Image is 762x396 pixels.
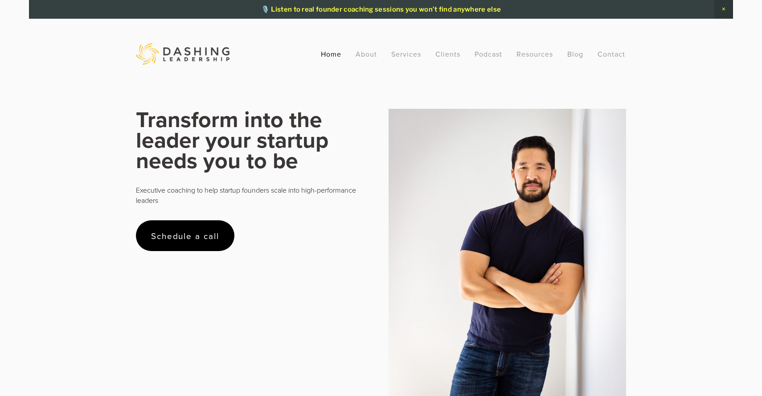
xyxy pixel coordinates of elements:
a: Home [321,46,341,62]
img: Dashing Leadership [136,43,229,65]
a: Contact [598,46,625,62]
a: Services [391,46,421,62]
strong: Transform into the leader your startup needs you to be [136,103,334,176]
a: Blog [567,46,583,62]
a: Resources [516,49,553,59]
p: Executive coaching to help startup founders scale into high-performance leaders [136,185,373,205]
a: Clients [435,46,460,62]
a: About [356,46,377,62]
a: Podcast [475,46,502,62]
a: Schedule a call [136,220,234,251]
